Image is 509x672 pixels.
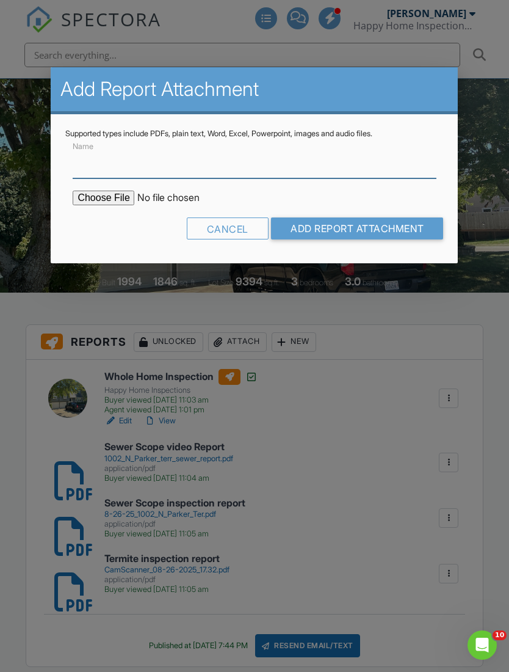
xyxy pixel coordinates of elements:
div: Cancel [187,217,269,239]
iframe: Intercom live chat [467,630,497,660]
div: Supported types include PDFs, plain text, Word, Excel, Powerpoint, images and audio files. [65,129,443,139]
h2: Add Report Attachment [60,77,448,101]
span: 10 [493,630,507,640]
input: Add Report Attachment [271,217,444,239]
label: Name [73,141,93,152]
